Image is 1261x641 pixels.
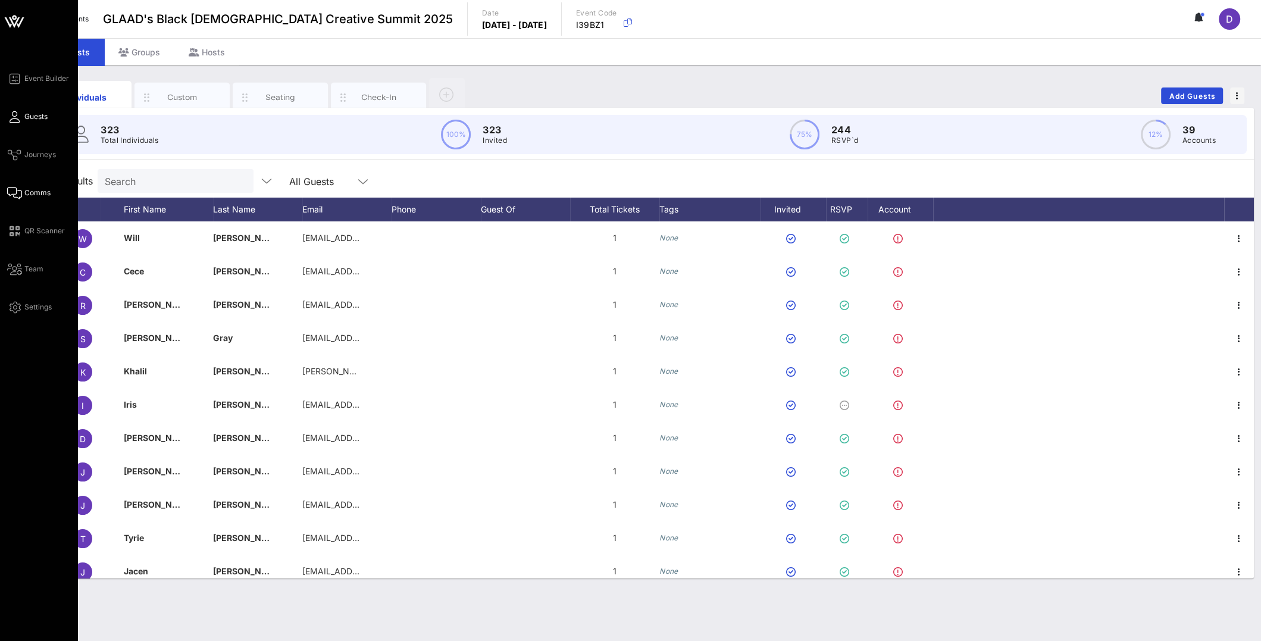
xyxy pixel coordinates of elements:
[831,135,858,146] p: RSVP`d
[282,169,377,193] div: All Guests
[1226,13,1233,25] span: D
[7,186,51,200] a: Comms
[761,198,826,221] div: Invited
[124,533,144,543] span: Tyrie
[7,110,48,124] a: Guests
[24,226,65,236] span: QR Scanner
[482,19,547,31] p: [DATE] - [DATE]
[570,321,659,355] div: 1
[80,267,86,277] span: C
[570,455,659,488] div: 1
[302,333,446,343] span: [EMAIL_ADDRESS][DOMAIN_NAME]
[213,266,283,276] span: [PERSON_NAME]
[213,399,283,409] span: [PERSON_NAME]
[213,366,283,376] span: [PERSON_NAME]
[7,262,43,276] a: Team
[302,466,446,476] span: [EMAIL_ADDRESS][DOMAIN_NAME]
[213,198,302,221] div: Last Name
[124,366,147,376] span: Khalil
[570,288,659,321] div: 1
[570,555,659,588] div: 1
[570,388,659,421] div: 1
[213,466,283,476] span: [PERSON_NAME]
[302,533,514,543] span: [EMAIL_ADDRESS][PERSON_NAME][DOMAIN_NAME]
[482,7,547,19] p: Date
[124,333,194,343] span: [PERSON_NAME]
[659,233,678,242] i: None
[570,521,659,555] div: 1
[174,39,239,65] div: Hosts
[156,92,209,103] div: Custom
[659,533,678,542] i: None
[79,234,87,244] span: W
[124,499,194,509] span: [PERSON_NAME]
[831,123,858,137] p: 244
[124,233,140,243] span: Will
[302,198,392,221] div: Email
[82,401,84,411] span: I
[659,198,761,221] div: Tags
[302,499,446,509] span: [EMAIL_ADDRESS][DOMAIN_NAME]
[213,499,283,509] span: [PERSON_NAME]
[1182,135,1216,146] p: Accounts
[24,302,52,312] span: Settings
[1169,92,1216,101] span: Add Guests
[659,433,678,442] i: None
[868,198,933,221] div: Account
[481,198,570,221] div: Guest Of
[302,399,446,409] span: [EMAIL_ADDRESS][DOMAIN_NAME]
[302,233,446,243] span: [EMAIL_ADDRESS][DOMAIN_NAME]
[24,111,48,122] span: Guests
[101,135,159,146] p: Total Individuals
[124,566,148,576] span: Jacen
[289,176,334,187] div: All Guests
[570,198,659,221] div: Total Tickets
[352,92,405,103] div: Check-In
[213,333,233,343] span: Gray
[124,198,213,221] div: First Name
[302,433,446,443] span: [EMAIL_ADDRESS][DOMAIN_NAME]
[570,221,659,255] div: 1
[7,224,65,238] a: QR Scanner
[124,299,194,309] span: [PERSON_NAME]
[302,366,514,376] span: [PERSON_NAME][EMAIL_ADDRESS][DOMAIN_NAME]
[213,566,283,576] span: [PERSON_NAME]
[80,467,85,477] span: J
[213,433,283,443] span: [PERSON_NAME]
[570,421,659,455] div: 1
[1219,8,1240,30] div: D
[124,466,194,476] span: [PERSON_NAME]
[1182,123,1216,137] p: 39
[24,264,43,274] span: Team
[103,10,453,28] span: GLAAD's Black [DEMOGRAPHIC_DATA] Creative Summit 2025
[302,566,446,576] span: [EMAIL_ADDRESS][DOMAIN_NAME]
[24,73,69,84] span: Event Builder
[7,148,56,162] a: Journeys
[24,149,56,160] span: Journeys
[1161,87,1223,104] button: Add Guests
[483,135,507,146] p: Invited
[58,91,111,104] div: Individuals
[576,19,617,31] p: I39BZ1
[254,92,307,103] div: Seating
[659,567,678,576] i: None
[570,488,659,521] div: 1
[7,71,69,86] a: Event Builder
[392,198,481,221] div: Phone
[124,433,194,443] span: [PERSON_NAME]
[124,266,144,276] span: Cece
[576,7,617,19] p: Event Code
[483,123,507,137] p: 323
[213,299,283,309] span: [PERSON_NAME]
[213,533,283,543] span: [PERSON_NAME]
[659,467,678,476] i: None
[24,187,51,198] span: Comms
[80,501,85,511] span: J
[302,266,446,276] span: [EMAIL_ADDRESS][DOMAIN_NAME]
[124,399,137,409] span: Iris
[570,255,659,288] div: 1
[80,567,85,577] span: J
[659,333,678,342] i: None
[104,39,174,65] div: Groups
[80,334,86,344] span: S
